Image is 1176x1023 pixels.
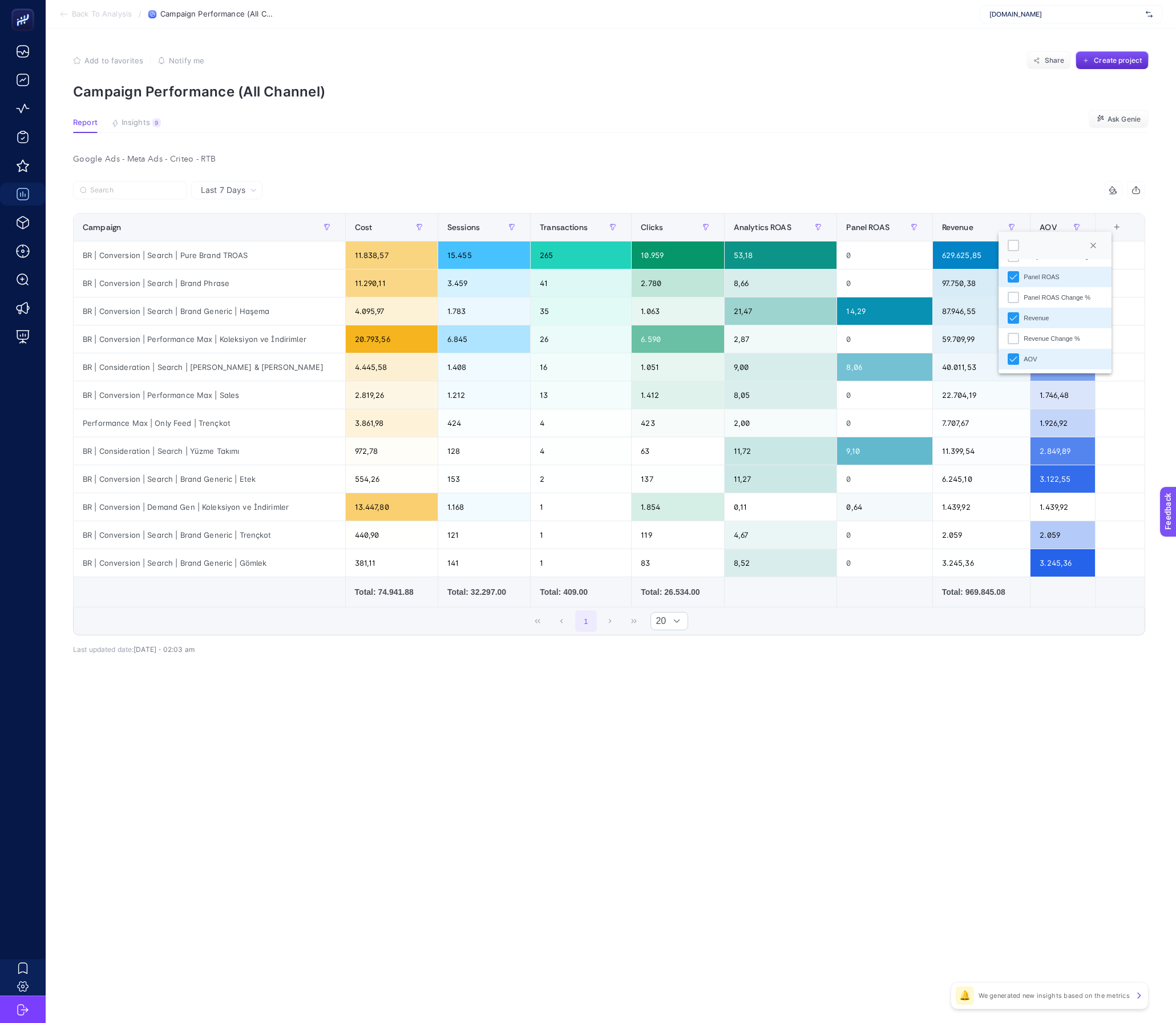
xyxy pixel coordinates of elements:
div: 128 [438,437,530,465]
div: 63 [632,437,724,465]
div: BR | Conversion | Search | Brand Generic | Haşema [74,297,345,325]
div: 4.445,58 [346,353,438,381]
div: 1.063 [632,297,724,325]
div: BR | Consideration | Search | Yüzme Takımı [74,437,345,465]
button: 1 [575,610,597,632]
div: 21,47 [725,297,837,325]
div: 3.122,55 [1030,465,1095,493]
div: BR | Conversion | Performance Max | Koleksiyon ve İndirimler [74,325,345,353]
div: 11.838,57 [346,241,438,269]
div: 6.245,10 [933,465,1030,493]
span: Insights [122,118,150,127]
div: 423 [632,409,724,437]
div: 3.245,36 [1030,549,1095,577]
span: Campaign [83,223,121,232]
div: Total: 969.845.08 [942,586,1021,598]
div: 26 [531,325,631,353]
div: 1.926,92 [1030,409,1095,437]
div: 2.780 [632,269,724,297]
div: 1 [531,521,631,549]
div: 8,06 [837,353,932,381]
div: Google Ads - Meta Ads - Criteo - RTB [64,151,1154,167]
div: 119 [632,521,724,549]
li: Revenue Change % [999,328,1111,349]
div: 1.412 [632,381,724,409]
img: svg%3e [1146,9,1153,20]
div: 1.854 [632,493,724,521]
div: BR | Conversion | Search | Brand Generic | Trençkot [74,521,345,549]
div: 8,05 [725,381,837,409]
div: 4,67 [725,521,837,549]
li: Panel ROAS [999,267,1111,287]
div: 0 [837,465,932,493]
span: AOV [1040,223,1057,232]
p: Campaign Performance (All Channel) [73,83,1149,100]
div: BR | Conversion | Search | Brand Generic | Etek [74,465,345,493]
div: 0 [837,241,932,269]
div: 4 [531,437,631,465]
div: 1.439,92 [1030,493,1095,521]
li: AOV [999,349,1111,369]
div: 20.793,56 [346,325,438,353]
div: Panel ROAS [1024,272,1059,282]
div: 14,29 [837,297,932,325]
span: Revenue [942,223,973,232]
div: BR | Conversion | Search | Brand Generic | Gömlek [74,549,345,577]
div: 1.168 [438,493,530,521]
div: BR | Conversion | Performance Max | Sales [74,381,345,409]
div: 121 [438,521,530,549]
div: AOV [1024,355,1037,364]
div: 11,27 [725,465,837,493]
span: / [139,9,142,18]
div: 9 items selected [1105,223,1114,248]
div: 1 [531,493,631,521]
div: 40.011,53 [933,353,1030,381]
li: Panel ROAS Change % [999,287,1111,308]
div: 13.447,80 [346,493,438,521]
div: 7.707,67 [933,409,1030,437]
div: 11.290,11 [346,269,438,297]
div: 0 [837,325,932,353]
button: Notify me [157,56,204,65]
div: 1.746,48 [1030,381,1095,409]
div: 265 [531,241,631,269]
div: 3.459 [438,269,530,297]
span: Clicks [641,223,663,232]
div: 1.051 [632,353,724,381]
span: Cost [355,223,373,232]
div: 0 [837,409,932,437]
div: Revenue Change % [1024,334,1080,344]
div: 87.946,55 [933,297,1030,325]
div: 9 [152,118,161,127]
div: 440,90 [346,521,438,549]
span: Campaign Performance (All Channel) [160,10,274,19]
span: Notify me [169,56,204,65]
div: 1.212 [438,381,530,409]
span: Ask Genie [1108,115,1141,124]
div: Total: 409.00 [540,586,622,598]
div: 0,11 [725,493,837,521]
span: Panel ROAS [846,223,889,232]
div: 4 [531,409,631,437]
div: 11.399,54 [933,437,1030,465]
div: 0 [837,381,932,409]
div: Total: 74.941.88 [355,586,429,598]
div: BR | Conversion | Search | Pure Brand TROAS [74,241,345,269]
div: 8,66 [725,269,837,297]
div: BR | Conversion | Demand Gen | Koleksiyon ve İndirimler [74,493,345,521]
span: Last updated date: [73,645,134,654]
span: [DOMAIN_NAME] [989,10,1141,19]
span: Report [73,118,98,127]
div: 22.704,19 [933,381,1030,409]
div: 137 [632,465,724,493]
button: Create project [1076,51,1149,70]
div: 2.059 [1030,521,1095,549]
div: 83 [632,549,724,577]
span: Back To Analysis [72,10,132,19]
div: 97.750,38 [933,269,1030,297]
div: Performance Max | Only Feed | Trençkot [74,409,345,437]
div: 2 [531,465,631,493]
div: 0 [837,549,932,577]
div: 1 [531,549,631,577]
div: 3.861,98 [346,409,438,437]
